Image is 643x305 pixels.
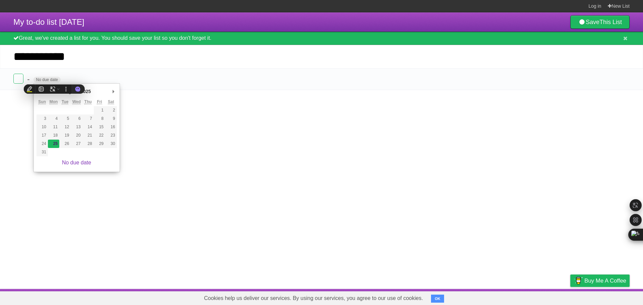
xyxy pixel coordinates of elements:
button: 7 [82,115,94,123]
button: OK [431,295,444,303]
abbr: Wednesday [72,99,81,104]
button: 2 [105,106,117,115]
span: - [27,75,31,83]
span: Cookies help us deliver our services. By using our services, you agree to our use of cookies. [197,292,430,305]
a: About [481,291,495,303]
button: 22 [94,131,105,140]
button: 5 [59,115,71,123]
label: Done [13,74,23,84]
a: Suggest a feature [587,291,630,303]
abbr: Tuesday [62,99,68,104]
span: Buy me a coffee [584,275,626,287]
button: 8 [94,115,105,123]
button: 10 [37,123,48,131]
button: 21 [82,131,94,140]
a: Developers [503,291,530,303]
button: 4 [48,115,59,123]
button: 28 [82,140,94,148]
button: 30 [105,140,117,148]
button: 3 [37,115,48,123]
button: 19 [59,131,71,140]
button: 9 [105,115,117,123]
button: 27 [71,140,82,148]
button: 6 [71,115,82,123]
button: 20 [71,131,82,140]
button: 11 [48,123,59,131]
img: Buy me a coffee [574,275,583,286]
button: 18 [48,131,59,140]
button: Next Month [110,86,117,96]
button: 14 [82,123,94,131]
span: My to-do list [DATE] [13,17,84,26]
button: 26 [59,140,71,148]
button: 15 [94,123,105,131]
abbr: Monday [50,99,58,104]
b: This List [599,19,622,25]
a: No due date [62,160,91,165]
span: No due date [33,77,61,83]
button: 16 [105,123,117,131]
button: 13 [71,123,82,131]
button: 25 [48,140,59,148]
button: 1 [94,106,105,115]
abbr: Thursday [84,99,92,104]
abbr: Saturday [108,99,114,104]
a: Privacy [562,291,579,303]
a: Terms [539,291,554,303]
button: 12 [59,123,71,131]
button: 23 [105,131,117,140]
button: 29 [94,140,105,148]
button: 31 [37,148,48,156]
button: 17 [37,131,48,140]
a: Buy me a coffee [570,275,630,287]
button: 24 [37,140,48,148]
a: SaveThis List [570,15,630,29]
abbr: Friday [97,99,102,104]
abbr: Sunday [38,99,46,104]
